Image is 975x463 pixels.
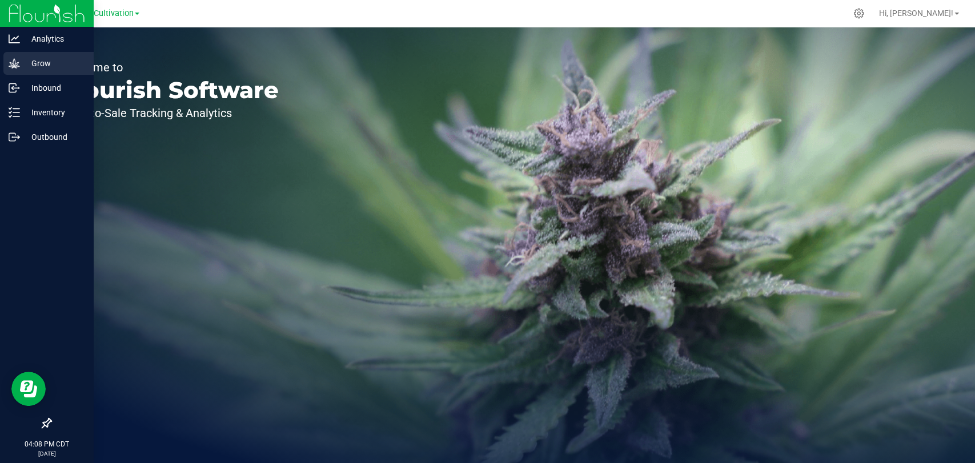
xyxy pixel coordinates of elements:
[9,58,20,69] inline-svg: Grow
[5,439,89,449] p: 04:08 PM CDT
[20,57,89,70] p: Grow
[852,8,866,19] div: Manage settings
[20,130,89,144] p: Outbound
[94,9,134,18] span: Cultivation
[11,372,46,406] iframe: Resource center
[9,107,20,118] inline-svg: Inventory
[62,79,279,102] p: Flourish Software
[5,449,89,458] p: [DATE]
[9,82,20,94] inline-svg: Inbound
[9,33,20,45] inline-svg: Analytics
[62,107,279,119] p: Seed-to-Sale Tracking & Analytics
[9,131,20,143] inline-svg: Outbound
[20,81,89,95] p: Inbound
[879,9,953,18] span: Hi, [PERSON_NAME]!
[20,106,89,119] p: Inventory
[20,32,89,46] p: Analytics
[62,62,279,73] p: Welcome to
